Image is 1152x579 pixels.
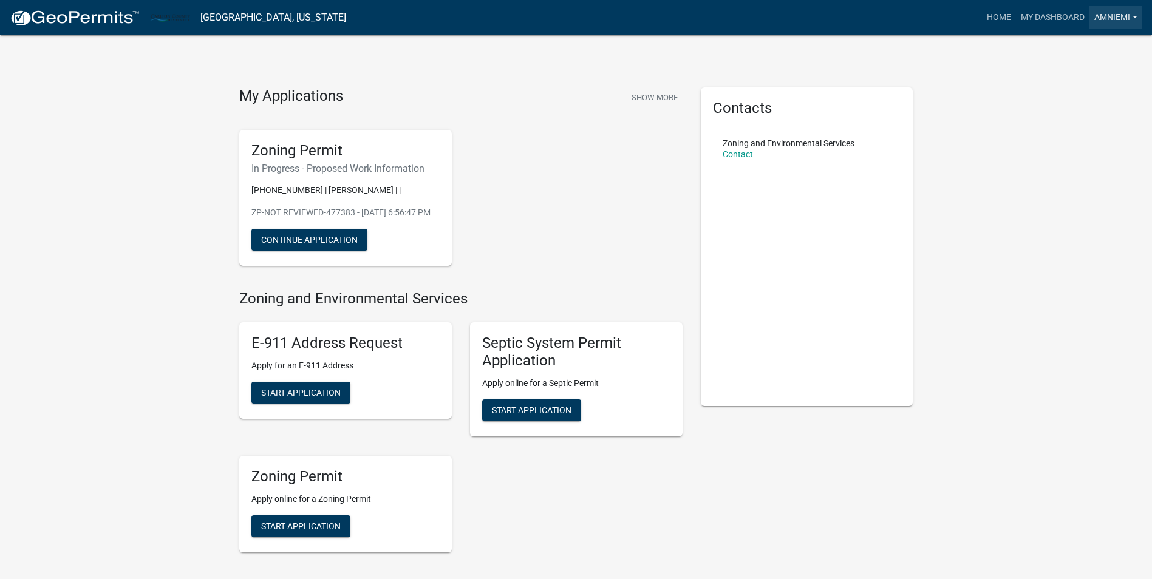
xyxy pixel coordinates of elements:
h4: Zoning and Environmental Services [239,290,683,308]
button: Start Application [482,399,581,421]
span: Start Application [261,521,341,530]
a: Home [982,6,1016,29]
h6: In Progress - Proposed Work Information [251,163,440,174]
h5: E-911 Address Request [251,334,440,352]
h4: My Applications [239,87,343,106]
img: Carlton County, Minnesota [149,9,191,25]
h5: Contacts [713,100,901,117]
a: My Dashboard [1016,6,1089,29]
p: ZP-NOT REVIEWED-477383 - [DATE] 6:56:47 PM [251,206,440,219]
h5: Zoning Permit [251,142,440,160]
p: Apply online for a Zoning Permit [251,493,440,506]
p: Apply online for a Septic Permit [482,377,670,390]
a: Contact [723,149,753,159]
button: Continue Application [251,229,367,251]
p: Zoning and Environmental Services [723,139,854,147]
h5: Zoning Permit [251,468,440,486]
button: Show More [627,87,683,107]
button: Start Application [251,515,350,537]
span: Start Application [492,405,571,415]
p: [PHONE_NUMBER] | [PERSON_NAME] | | [251,184,440,197]
a: [GEOGRAPHIC_DATA], [US_STATE] [200,7,346,28]
h5: Septic System Permit Application [482,334,670,370]
button: Start Application [251,382,350,404]
p: Apply for an E-911 Address [251,359,440,372]
span: Start Application [261,388,341,398]
a: Amniemi [1089,6,1142,29]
